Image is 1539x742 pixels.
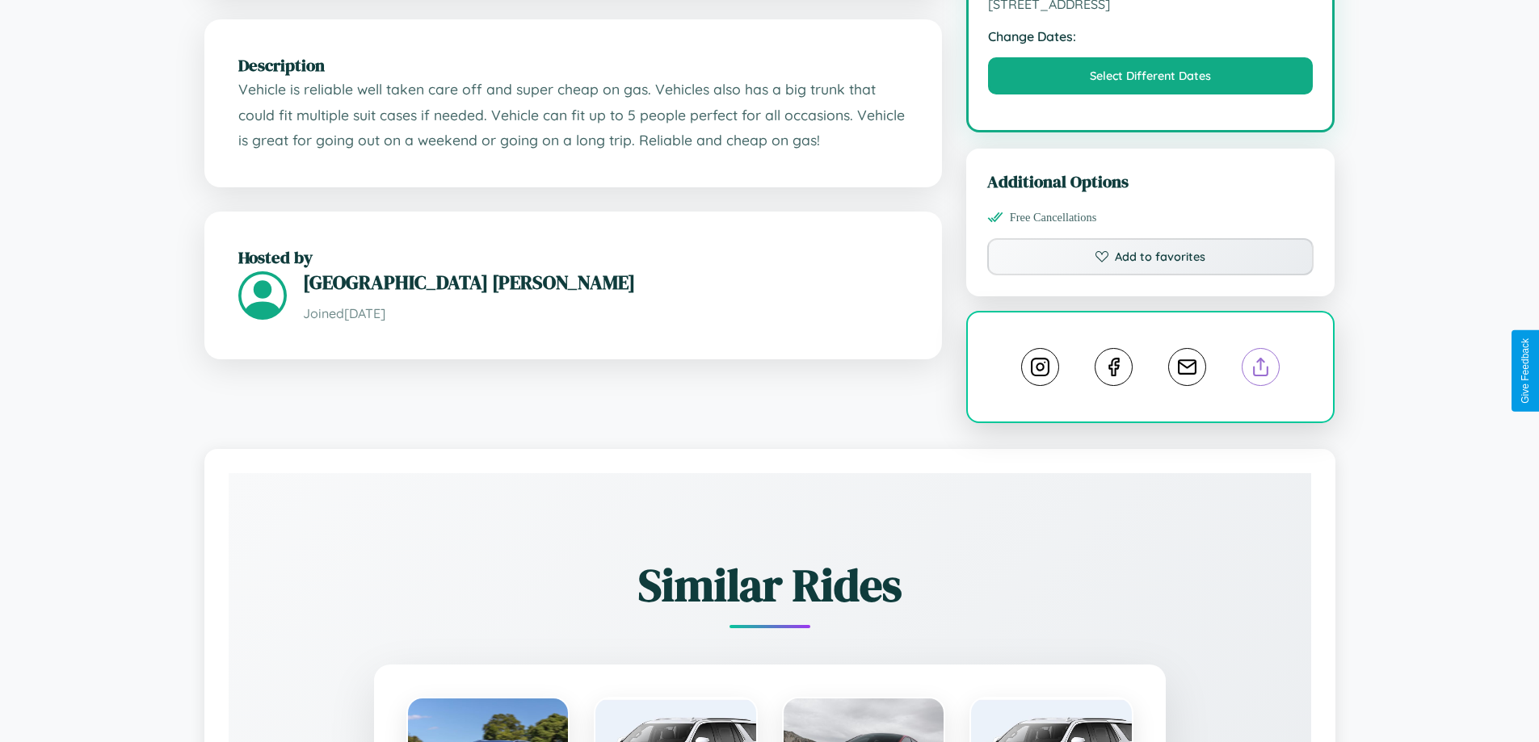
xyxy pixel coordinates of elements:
[988,28,1314,44] strong: Change Dates:
[303,269,908,296] h3: [GEOGRAPHIC_DATA] [PERSON_NAME]
[1010,211,1097,224] span: Free Cancellations
[285,554,1255,616] h2: Similar Rides
[238,245,908,269] h2: Hosted by
[1520,338,1531,404] div: Give Feedback
[238,77,908,153] p: Vehicle is reliable well taken care off and super cheap on gas. Vehicles also has a big trunk tha...
[238,53,908,77] h2: Description
[303,302,908,325] p: Joined [DATE]
[987,170,1314,193] h3: Additional Options
[988,57,1314,94] button: Select Different Dates
[987,238,1314,275] button: Add to favorites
